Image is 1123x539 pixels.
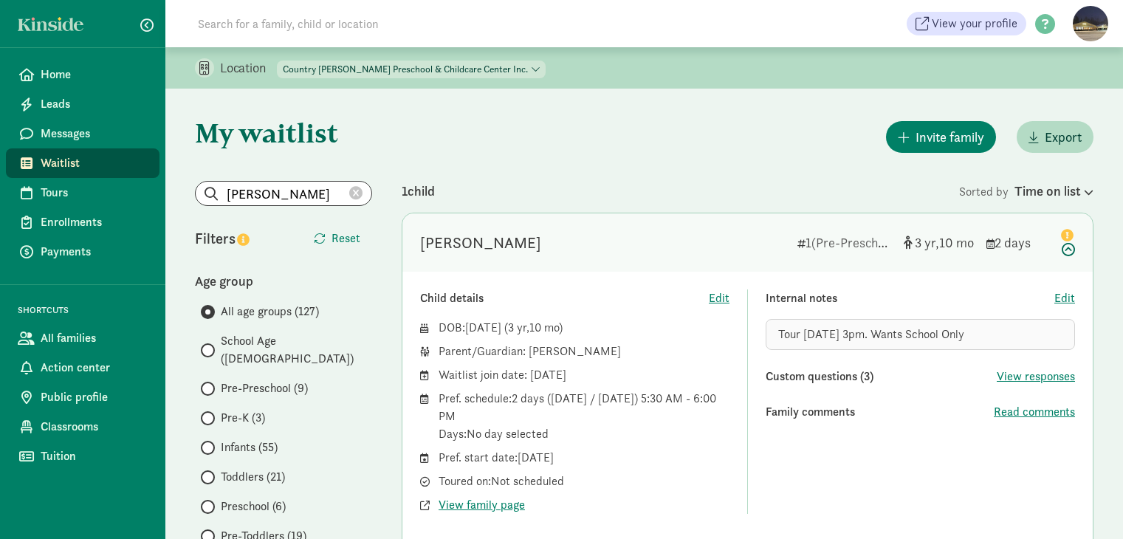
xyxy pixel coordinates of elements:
[797,233,892,253] div: 1
[41,66,148,83] span: Home
[439,449,729,467] div: Pref. start date: [DATE]
[189,9,603,38] input: Search for a family, child or location
[6,148,159,178] a: Waitlist
[439,390,729,443] div: Pref. schedule: 2 days ([DATE] / [DATE]) 5:30 AM - 6:00 PM Days: No day selected
[195,271,372,291] div: Age group
[41,184,148,202] span: Tours
[220,59,277,77] p: Location
[195,118,372,148] h1: My waitlist
[778,326,964,342] span: Tour [DATE] 3pm. Wants School Only
[1045,127,1082,147] span: Export
[6,60,159,89] a: Home
[41,243,148,261] span: Payments
[41,213,148,231] span: Enrollments
[529,320,559,335] span: 10
[221,380,308,397] span: Pre-Preschool (9)
[420,231,541,255] div: River Harris
[997,368,1075,385] button: View responses
[41,447,148,465] span: Tuition
[6,237,159,267] a: Payments
[302,224,372,253] button: Reset
[709,289,729,307] button: Edit
[439,473,729,490] div: Toured on: Not scheduled
[6,353,159,382] a: Action center
[41,95,148,113] span: Leads
[939,234,974,251] span: 10
[1054,289,1075,307] button: Edit
[907,12,1026,35] a: View your profile
[766,368,997,385] div: Custom questions (3)
[1014,181,1093,201] div: Time on list
[439,366,729,384] div: Waitlist join date: [DATE]
[221,303,319,320] span: All age groups (127)
[508,320,529,335] span: 3
[6,119,159,148] a: Messages
[439,496,525,514] button: View family page
[41,125,148,143] span: Messages
[886,121,996,153] button: Invite family
[6,412,159,442] a: Classrooms
[1017,121,1093,153] button: Export
[986,233,1045,253] div: 2 days
[932,15,1017,32] span: View your profile
[439,319,729,337] div: DOB: ( )
[994,403,1075,421] button: Read comments
[402,181,959,201] div: 1 child
[420,289,709,307] div: Child details
[465,320,501,335] span: [DATE]
[915,234,939,251] span: 3
[41,388,148,406] span: Public profile
[6,207,159,237] a: Enrollments
[6,382,159,412] a: Public profile
[332,230,360,247] span: Reset
[221,439,278,456] span: Infants (55)
[1049,468,1123,539] iframe: Chat Widget
[221,498,286,515] span: Preschool (6)
[6,89,159,119] a: Leads
[41,154,148,172] span: Waitlist
[6,323,159,353] a: All families
[766,289,1054,307] div: Internal notes
[41,418,148,436] span: Classrooms
[959,181,1093,201] div: Sorted by
[904,233,975,253] div: [object Object]
[439,343,729,360] div: Parent/Guardian: [PERSON_NAME]
[221,409,265,427] span: Pre-K (3)
[41,359,148,377] span: Action center
[221,468,285,486] span: Toddlers (21)
[766,403,994,421] div: Family comments
[6,442,159,471] a: Tuition
[195,227,284,250] div: Filters
[196,182,371,205] input: Search list...
[6,178,159,207] a: Tours
[916,127,984,147] span: Invite family
[41,329,148,347] span: All families
[811,234,899,251] span: (Pre-Preschool)
[221,332,372,368] span: School Age ([DEMOGRAPHIC_DATA])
